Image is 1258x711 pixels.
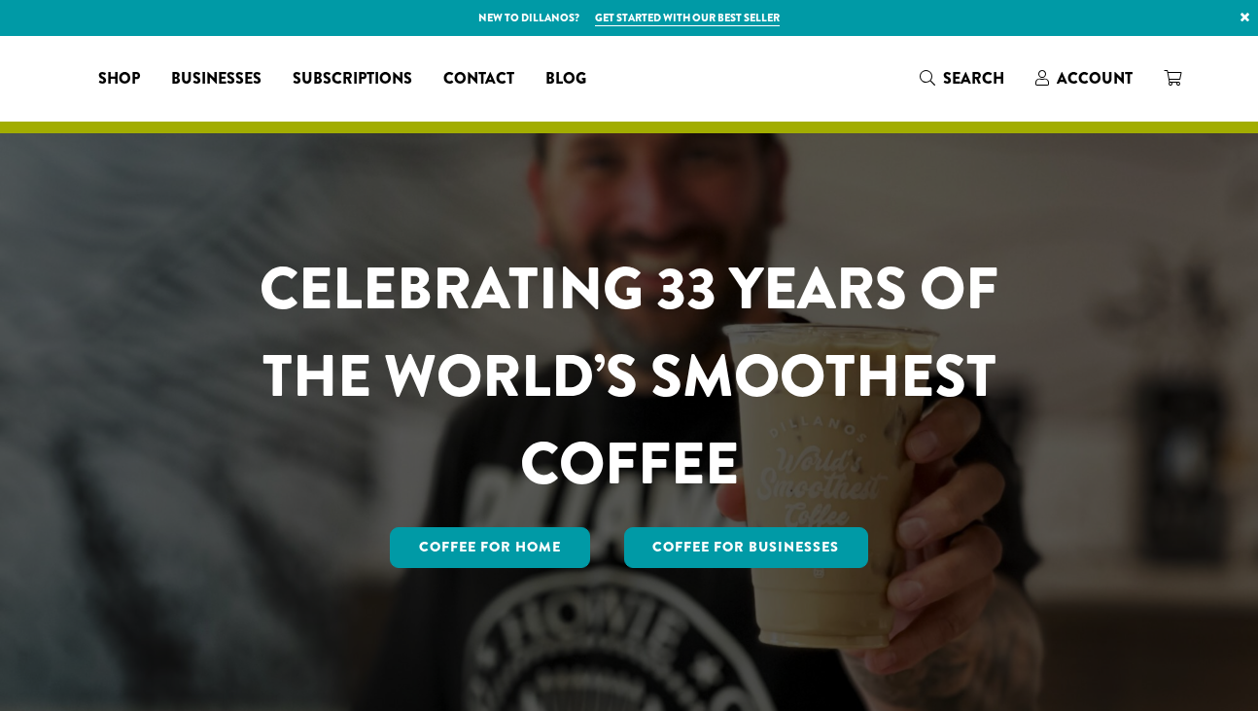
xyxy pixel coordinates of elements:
a: Get started with our best seller [595,10,780,26]
span: Subscriptions [293,67,412,91]
span: Blog [545,67,586,91]
h1: CELEBRATING 33 YEARS OF THE WORLD’S SMOOTHEST COFFEE [202,245,1056,508]
a: Coffee for Home [390,527,590,568]
a: Search [904,62,1020,94]
a: Coffee For Businesses [624,527,869,568]
span: Contact [443,67,514,91]
a: Shop [83,63,156,94]
span: Businesses [171,67,262,91]
span: Account [1057,67,1133,89]
span: Search [943,67,1004,89]
span: Shop [98,67,140,91]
